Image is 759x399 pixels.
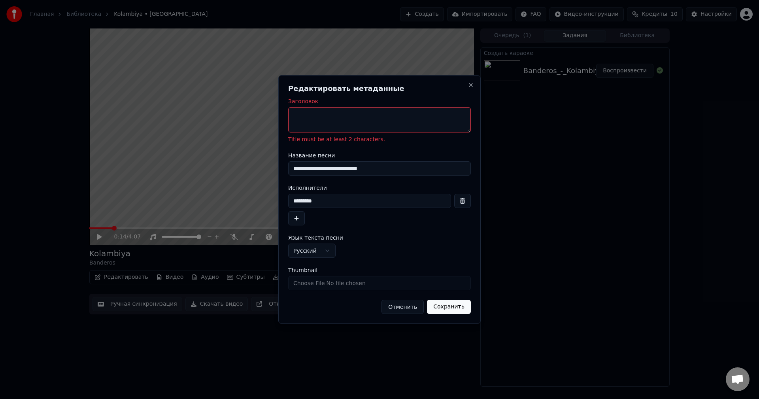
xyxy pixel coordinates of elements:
label: Исполнители [288,185,471,191]
label: Заголовок [288,98,471,104]
label: Название песни [288,153,471,158]
span: Язык текста песни [288,235,343,240]
span: Thumbnail [288,267,317,273]
h2: Редактировать метаданные [288,85,471,92]
button: Сохранить [427,300,471,314]
p: Title must be at least 2 characters. [288,136,471,144]
button: Отменить [381,300,424,314]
